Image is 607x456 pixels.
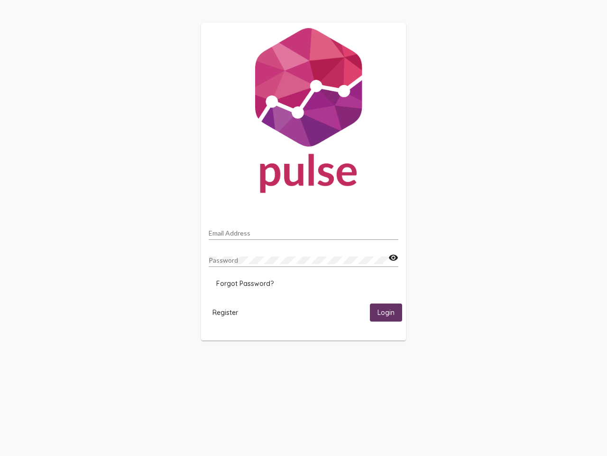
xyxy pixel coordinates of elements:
[209,275,281,292] button: Forgot Password?
[370,304,402,321] button: Login
[388,252,398,264] mat-icon: visibility
[212,308,238,317] span: Register
[216,279,274,288] span: Forgot Password?
[205,304,246,321] button: Register
[201,23,406,202] img: Pulse For Good Logo
[377,309,395,317] span: Login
